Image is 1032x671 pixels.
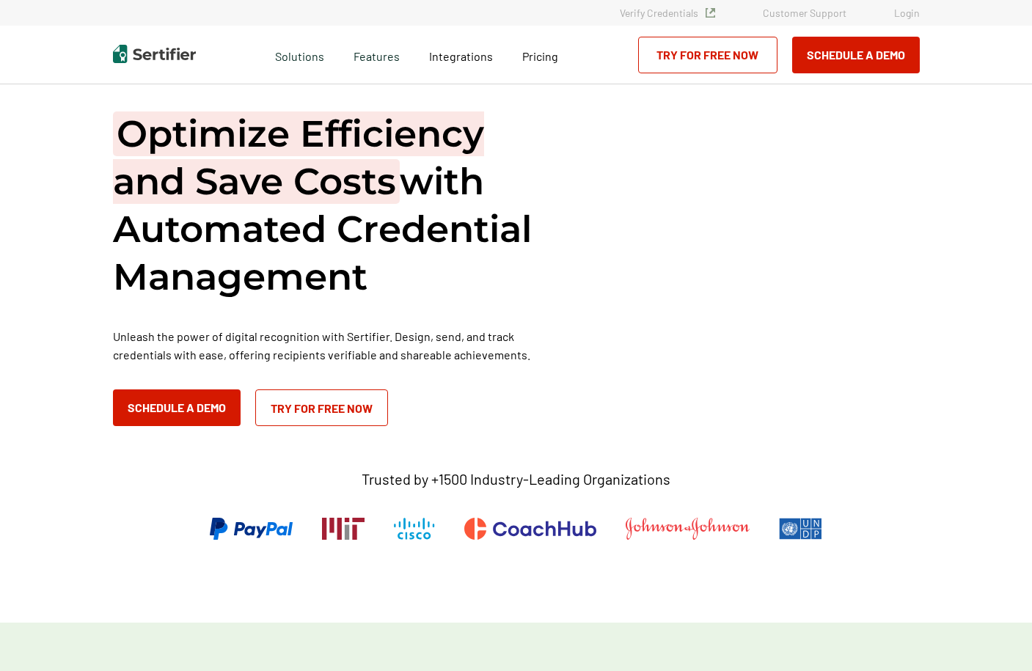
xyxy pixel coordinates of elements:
img: Verified [706,8,715,18]
span: Integrations [429,49,493,63]
span: Solutions [275,45,324,64]
h1: with Automated Credential Management [113,110,553,301]
img: Massachusetts Institute of Technology [322,518,365,540]
a: Customer Support [763,7,846,19]
img: CoachHub [464,518,596,540]
img: PayPal [210,518,293,540]
p: Unleash the power of digital recognition with Sertifier. Design, send, and track credentials with... [113,327,553,364]
a: Try for Free Now [638,37,777,73]
span: Features [354,45,400,64]
img: UNDP [779,518,822,540]
span: Pricing [522,49,558,63]
img: Sertifier | Digital Credentialing Platform [113,45,196,63]
a: Integrations [429,45,493,64]
img: Cisco [394,518,435,540]
img: Johnson & Johnson [626,518,749,540]
a: Verify Credentials [620,7,715,19]
span: Optimize Efficiency and Save Costs [113,111,484,204]
p: Trusted by +1500 Industry-Leading Organizations [362,470,670,488]
a: Login [894,7,920,19]
a: Try for Free Now [255,389,388,426]
a: Pricing [522,45,558,64]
